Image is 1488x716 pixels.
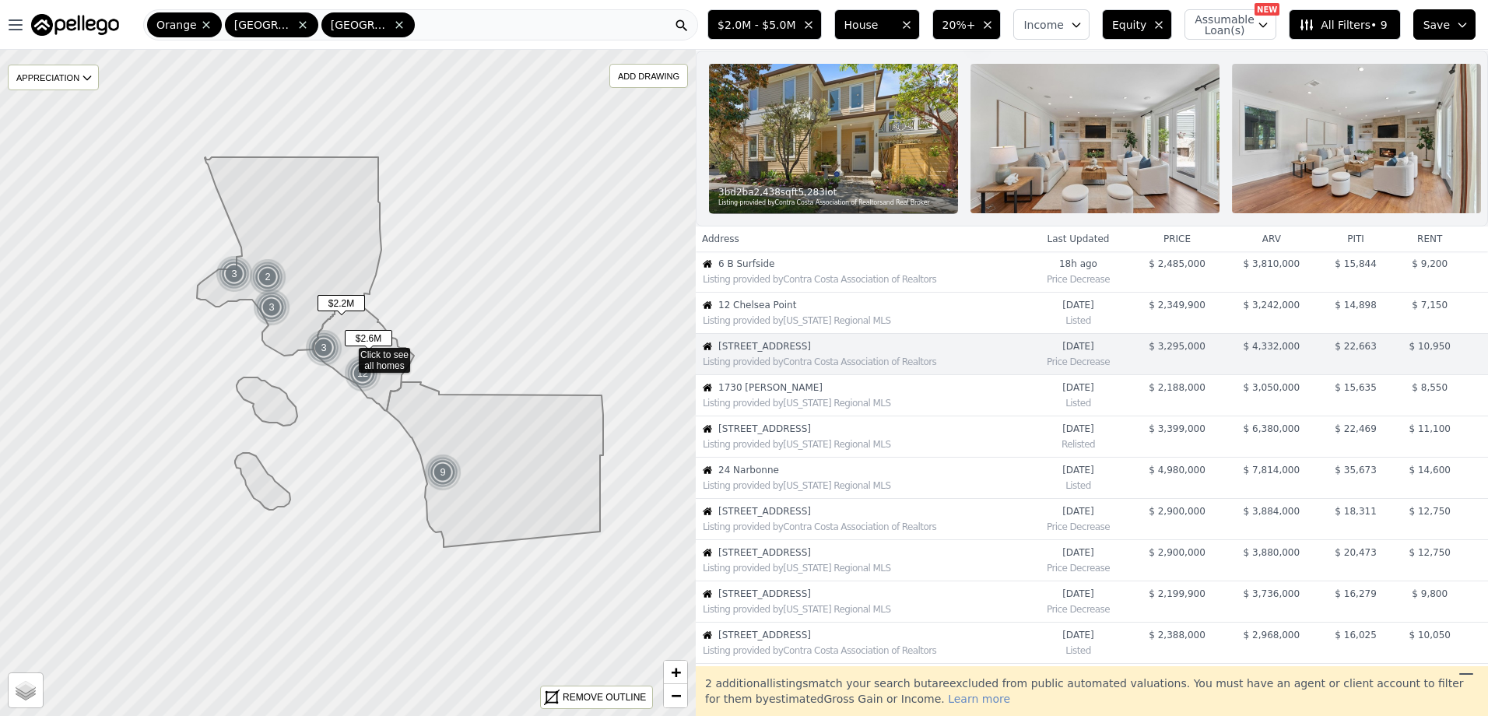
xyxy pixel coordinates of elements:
[1409,465,1451,476] span: $ 14,600
[1027,226,1130,251] th: Last Updated
[344,355,382,392] img: g1.png
[1033,270,1124,286] div: Price Decrease
[1319,226,1393,251] th: piti
[1335,630,1376,641] span: $ 16,025
[718,629,1026,641] span: [STREET_ADDRESS]
[970,64,1220,213] img: Property Photo 2
[305,329,343,367] img: g1.png
[234,17,293,33] span: [GEOGRAPHIC_DATA]
[718,17,795,33] span: $2.0M - $5.0M
[1033,505,1124,518] time: 2025-08-19 07:52
[1335,423,1376,434] span: $ 22,469
[1409,506,1451,517] span: $ 12,750
[1149,588,1205,599] span: $ 2,199,900
[942,17,976,33] span: 20%+
[703,314,1026,327] div: Listing provided by [US_STATE] Regional MLS
[1409,341,1451,352] span: $ 10,950
[664,684,687,707] a: Zoom out
[1149,465,1205,476] span: $ 4,980,000
[1412,588,1448,599] span: $ 9,800
[1289,9,1400,40] button: All Filters• 9
[249,258,287,296] img: g1.png
[718,186,950,198] div: 3 bd 2 ba sqft lot
[345,330,392,346] span: $2.6M
[1130,226,1224,251] th: price
[1023,17,1064,33] span: Income
[703,603,1026,616] div: Listing provided by [US_STATE] Regional MLS
[1335,300,1376,311] span: $ 14,898
[1149,382,1205,393] span: $ 2,188,000
[345,330,392,353] div: $2.6M
[1112,17,1146,33] span: Equity
[948,693,1010,705] span: Learn more
[1244,423,1300,434] span: $ 6,380,000
[1033,518,1124,533] div: Price Decrease
[1149,506,1205,517] span: $ 2,900,000
[253,289,291,326] img: g1.png
[1033,381,1124,394] time: 2025-08-21 18:59
[671,662,681,682] span: +
[1033,340,1124,353] time: 2025-08-22 01:13
[1335,588,1376,599] span: $ 16,279
[1335,465,1376,476] span: $ 35,673
[703,342,712,351] img: House
[1033,299,1124,311] time: 2025-08-22 07:30
[318,295,365,311] span: $2.2M
[1033,476,1124,492] div: Listed
[1412,258,1448,269] span: $ 9,200
[424,454,461,491] div: 9
[563,690,646,704] div: REMOVE OUTLINE
[249,258,286,296] div: 2
[703,548,712,557] img: House
[31,14,119,36] img: Pellego
[703,300,712,310] img: House
[1409,547,1451,558] span: $ 12,750
[1409,630,1451,641] span: $ 10,050
[707,9,821,40] button: $2.0M - $5.0M
[703,521,1026,533] div: Listing provided by Contra Costa Association of Realtors
[1149,341,1205,352] span: $ 3,295,000
[718,198,950,208] div: Listing provided by Contra Costa Association of Realtors and Real Broker
[1335,258,1376,269] span: $ 15,844
[834,9,920,40] button: House
[1224,226,1318,251] th: arv
[1244,465,1300,476] span: $ 7,814,000
[671,686,681,705] span: −
[1412,382,1448,393] span: $ 8,550
[703,507,712,516] img: House
[1033,559,1124,574] div: Price Decrease
[253,289,290,326] div: 3
[1335,506,1376,517] span: $ 18,311
[1244,547,1300,558] span: $ 3,880,000
[1033,353,1124,368] div: Price Decrease
[718,258,1026,270] span: 6 B Surfside
[718,546,1026,559] span: [STREET_ADDRESS]
[1335,382,1376,393] span: $ 15,635
[1033,546,1124,559] time: 2025-08-19 02:21
[703,438,1026,451] div: Listing provided by [US_STATE] Regional MLS
[1184,9,1276,40] button: Assumable Loan(s)
[1244,382,1300,393] span: $ 3,050,000
[1149,630,1205,641] span: $ 2,388,000
[1033,629,1124,641] time: 2025-08-16 02:47
[1033,311,1124,327] div: Listed
[424,454,462,491] img: g1.png
[1033,423,1124,435] time: 2025-08-21 13:49
[1299,17,1387,33] span: All Filters • 9
[718,588,1026,600] span: [STREET_ADDRESS]
[1033,641,1124,657] div: Listed
[703,630,712,640] img: House
[344,355,381,392] div: 12
[1013,9,1090,40] button: Income
[703,397,1026,409] div: Listing provided by [US_STATE] Regional MLS
[1033,600,1124,616] div: Price Decrease
[1413,9,1476,40] button: Save
[703,479,1026,492] div: Listing provided by [US_STATE] Regional MLS
[1412,300,1448,311] span: $ 7,150
[1033,394,1124,409] div: Listed
[1033,464,1124,476] time: 2025-08-19 21:44
[1335,547,1376,558] span: $ 20,473
[703,273,1026,286] div: Listing provided by Contra Costa Association of Realtors
[718,423,1026,435] span: [STREET_ADDRESS]
[703,465,712,475] img: House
